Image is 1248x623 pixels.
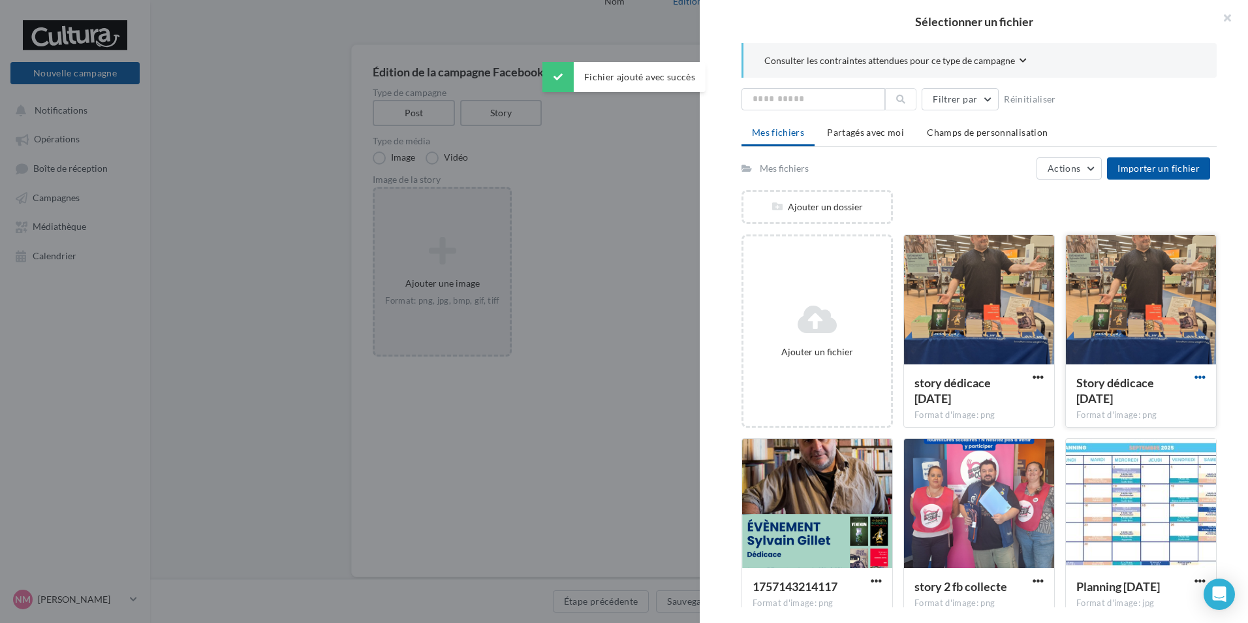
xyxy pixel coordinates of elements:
[753,598,882,609] div: Format d'image: png
[752,127,804,138] span: Mes fichiers
[1037,157,1102,180] button: Actions
[914,375,991,406] span: story dédicace 06.09.2025
[914,409,1044,421] div: Format d'image: png
[999,91,1061,107] button: Réinitialiser
[721,16,1227,27] h2: Sélectionner un fichier
[1076,598,1206,609] div: Format d'image: jpg
[760,162,809,175] div: Mes fichiers
[1107,157,1210,180] button: Importer un fichier
[1204,579,1235,610] div: Open Intercom Messenger
[922,88,999,110] button: Filtrer par
[764,54,1027,70] button: Consulter les contraintes attendues pour ce type de campagne
[749,345,886,359] div: Ajouter un fichier
[542,62,706,92] div: Fichier ajouté avec succès
[914,598,1044,609] div: Format d'image: png
[1076,375,1154,406] span: Story dédicace 06.09.2025
[927,127,1048,138] span: Champs de personnalisation
[743,200,891,214] div: Ajouter un dossier
[827,127,904,138] span: Partagés avec moi
[1076,409,1206,421] div: Format d'image: png
[914,579,1007,594] span: story 2 fb collecte
[764,54,1015,67] span: Consulter les contraintes attendues pour ce type de campagne
[1117,163,1200,174] span: Importer un fichier
[753,579,837,594] span: 1757143214117
[1076,579,1160,594] span: Planning sept 25
[1048,163,1080,174] span: Actions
